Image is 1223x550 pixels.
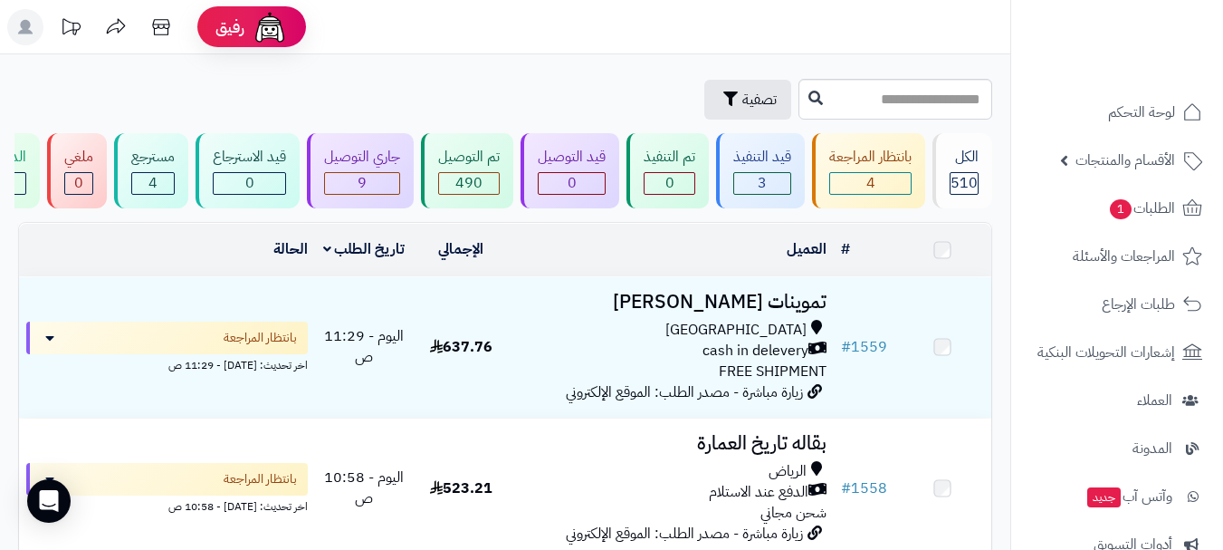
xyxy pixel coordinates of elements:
[1132,436,1172,461] span: المدونة
[665,172,674,194] span: 0
[1108,196,1175,221] span: الطلبات
[64,147,93,168] div: ملغي
[1022,91,1212,134] a: لوحة التحكم
[538,147,606,168] div: قيد التوصيل
[830,173,911,194] div: 4
[245,172,254,194] span: 0
[734,173,790,194] div: 3
[841,336,887,358] a: #1559
[866,172,875,194] span: 4
[358,172,367,194] span: 9
[1022,187,1212,230] a: الطلبات1
[26,496,308,515] div: اخر تحديث: [DATE] - 10:58 ص
[712,133,808,208] a: قيد التنفيذ 3
[645,173,694,194] div: 0
[417,133,517,208] a: تم التوصيل 490
[252,9,288,45] img: ai-face.png
[841,478,887,499] a: #1558
[1022,283,1212,326] a: طلبات الإرجاع
[224,470,297,488] span: بانتظار المراجعة
[1108,100,1175,125] span: لوحة التحكم
[1022,427,1212,470] a: المدونة
[439,173,499,194] div: 490
[438,238,483,260] a: الإجمالي
[110,133,192,208] a: مسترجع 4
[1022,235,1212,278] a: المراجعات والأسئلة
[566,523,803,545] span: زيارة مباشرة - مصدر الطلب: الموقع الإلكتروني
[951,172,978,194] span: 510
[1073,244,1175,269] span: المراجعات والأسئلة
[1022,475,1212,518] a: وآتس آبجديد
[566,381,803,403] span: زيارة مباشرة - مصدر الطلب: الموقع الإلكتروني
[758,172,767,194] span: 3
[1137,388,1172,413] span: العملاء
[929,133,996,208] a: الكل510
[303,133,417,208] a: جاري التوصيل 9
[26,354,308,373] div: اخر تحديث: [DATE] - 11:29 ص
[841,238,850,260] a: #
[192,133,303,208] a: قيد الاسترجاع 0
[644,147,695,168] div: تم التنفيذ
[1022,331,1212,374] a: إشعارات التحويلات البنكية
[1085,484,1172,509] span: وآتس آب
[1102,292,1175,317] span: طلبات الإرجاع
[665,320,807,341] span: [GEOGRAPHIC_DATA]
[568,172,577,194] span: 0
[43,133,110,208] a: ملغي 0
[841,478,851,499] span: #
[808,133,929,208] a: بانتظار المراجعة 4
[950,147,979,168] div: الكل
[733,147,791,168] div: قيد التنفيذ
[438,147,500,168] div: تم التوصيل
[48,9,93,50] a: تحديثات المنصة
[131,147,175,168] div: مسترجع
[1037,340,1175,365] span: إشعارات التحويلات البنكية
[215,16,244,38] span: رفيق
[1100,46,1206,84] img: logo-2.png
[539,173,605,194] div: 0
[1075,148,1175,173] span: الأقسام والمنتجات
[148,172,158,194] span: 4
[324,325,404,368] span: اليوم - 11:29 ص
[455,172,483,194] span: 490
[213,147,286,168] div: قيد الاسترجاع
[1110,199,1132,219] span: 1
[829,147,912,168] div: بانتظار المراجعة
[742,89,777,111] span: تصفية
[324,467,404,509] span: اليوم - 10:58 ص
[430,336,492,358] span: 637.76
[702,341,808,362] span: cash in delevery
[1087,487,1121,507] span: جديد
[273,238,308,260] a: الحالة
[709,482,808,503] span: الدفع عند الاستلام
[841,336,851,358] span: #
[1022,379,1212,422] a: العملاء
[430,478,492,499] span: 523.21
[760,502,826,524] span: شحن مجاني
[517,433,826,454] h3: بقاله تاريخ العمارة
[132,173,174,194] div: 4
[323,238,406,260] a: تاريخ الطلب
[719,361,826,382] span: FREE SHIPMENT
[324,147,400,168] div: جاري التوصيل
[325,173,399,194] div: 9
[787,238,826,260] a: العميل
[224,329,297,347] span: بانتظار المراجعة
[517,292,826,313] h3: تموينات [PERSON_NAME]
[27,479,71,523] div: Open Intercom Messenger
[769,461,807,482] span: الرياض
[704,80,791,120] button: تصفية
[623,133,712,208] a: تم التنفيذ 0
[65,173,92,194] div: 0
[214,173,285,194] div: 0
[517,133,623,208] a: قيد التوصيل 0
[74,172,83,194] span: 0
